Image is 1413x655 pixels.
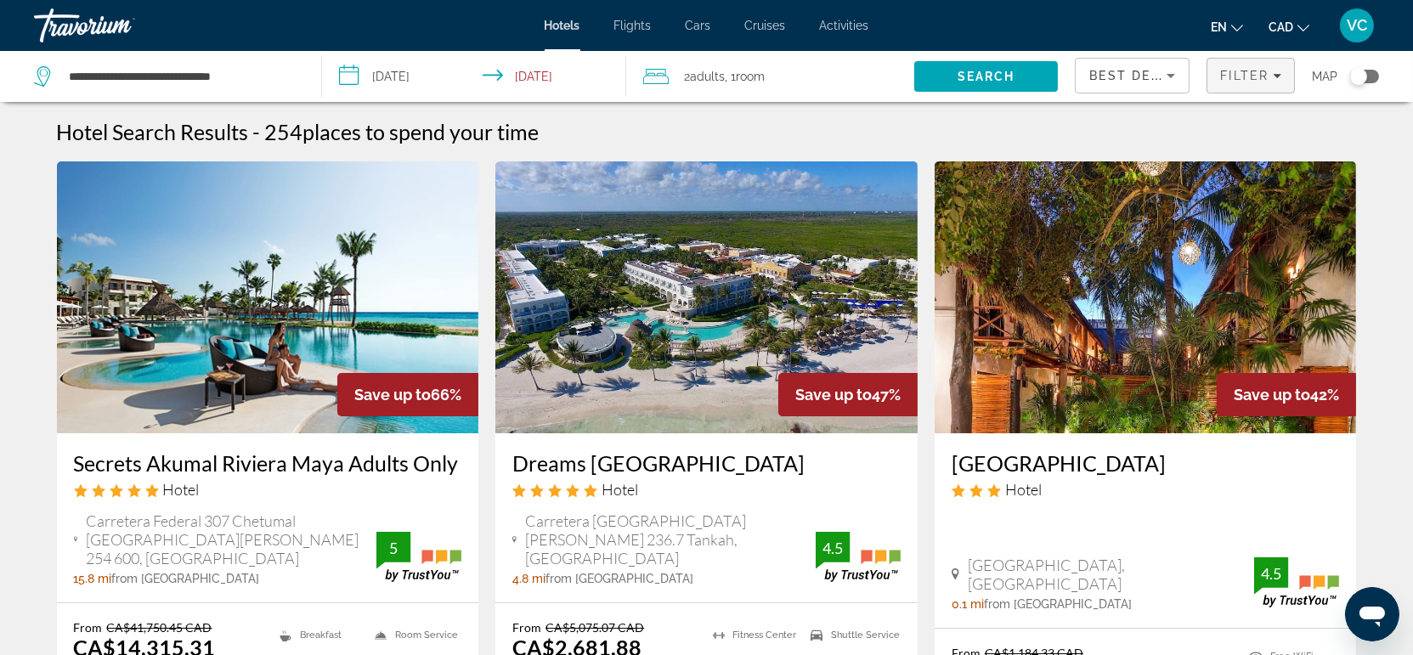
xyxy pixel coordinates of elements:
[602,480,638,499] span: Hotel
[614,19,652,32] a: Flights
[74,620,103,635] span: From
[322,51,627,102] button: Select check in and out date
[253,119,261,144] span: -
[545,19,580,32] a: Hotels
[725,65,765,88] span: , 1
[684,65,725,88] span: 2
[495,161,918,433] img: Dreams Tulum Resort & Spa
[512,572,545,585] span: 4.8 mi
[1211,20,1227,34] span: en
[545,620,644,635] del: CA$5,075.07 CAD
[1211,14,1243,39] button: Change language
[512,480,901,499] div: 5 star Hotel
[952,480,1340,499] div: 3 star Hotel
[1089,65,1175,86] mat-select: Sort by
[745,19,786,32] a: Cruises
[57,161,479,433] img: Secrets Akumal Riviera Maya Adults Only
[968,556,1255,593] span: [GEOGRAPHIC_DATA], [GEOGRAPHIC_DATA]
[512,620,541,635] span: From
[816,538,850,558] div: 4.5
[512,450,901,476] a: Dreams [GEOGRAPHIC_DATA]
[74,572,112,585] span: 15.8 mi
[1269,20,1293,34] span: CAD
[795,386,872,404] span: Save up to
[1089,69,1178,82] span: Best Deals
[107,620,212,635] del: CA$41,750.45 CAD
[354,386,431,404] span: Save up to
[802,620,901,650] li: Shuttle Service
[914,61,1058,92] button: Search
[74,480,462,499] div: 5 star Hotel
[1345,587,1399,641] iframe: Button to launch messaging window
[366,620,461,650] li: Room Service
[1335,8,1379,43] button: User Menu
[86,511,377,567] span: Carretera Federal 307 Chetumal [GEOGRAPHIC_DATA][PERSON_NAME] 254 600, [GEOGRAPHIC_DATA]
[816,532,901,582] img: TrustYou guest rating badge
[1347,17,1367,34] span: VC
[112,572,260,585] span: from [GEOGRAPHIC_DATA]
[820,19,869,32] a: Activities
[57,119,249,144] h1: Hotel Search Results
[1312,65,1337,88] span: Map
[935,161,1357,433] img: Kin Ha Tulum Hotel
[1217,373,1356,416] div: 42%
[74,450,462,476] a: Secrets Akumal Riviera Maya Adults Only
[736,70,765,83] span: Room
[265,119,540,144] h2: 254
[778,373,918,416] div: 47%
[1207,58,1295,93] button: Filters
[958,70,1015,83] span: Search
[67,64,296,89] input: Search hotel destination
[1337,69,1379,84] button: Toggle map
[545,572,693,585] span: from [GEOGRAPHIC_DATA]
[690,70,725,83] span: Adults
[984,597,1132,611] span: from [GEOGRAPHIC_DATA]
[952,450,1340,476] a: [GEOGRAPHIC_DATA]
[704,620,803,650] li: Fitness Center
[337,373,478,416] div: 66%
[1234,386,1310,404] span: Save up to
[525,511,816,567] span: Carretera [GEOGRAPHIC_DATA][PERSON_NAME] 236.7 Tankah, [GEOGRAPHIC_DATA]
[303,119,540,144] span: places to spend your time
[163,480,200,499] span: Hotel
[376,538,410,558] div: 5
[626,51,914,102] button: Travelers: 2 adults, 0 children
[1254,557,1339,607] img: TrustYou guest rating badge
[34,3,204,48] a: Travorium
[1220,69,1269,82] span: Filter
[686,19,711,32] a: Cars
[376,532,461,582] img: TrustYou guest rating badge
[1254,563,1288,584] div: 4.5
[271,620,366,650] li: Breakfast
[1005,480,1042,499] span: Hotel
[1269,14,1309,39] button: Change currency
[952,597,984,611] span: 0.1 mi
